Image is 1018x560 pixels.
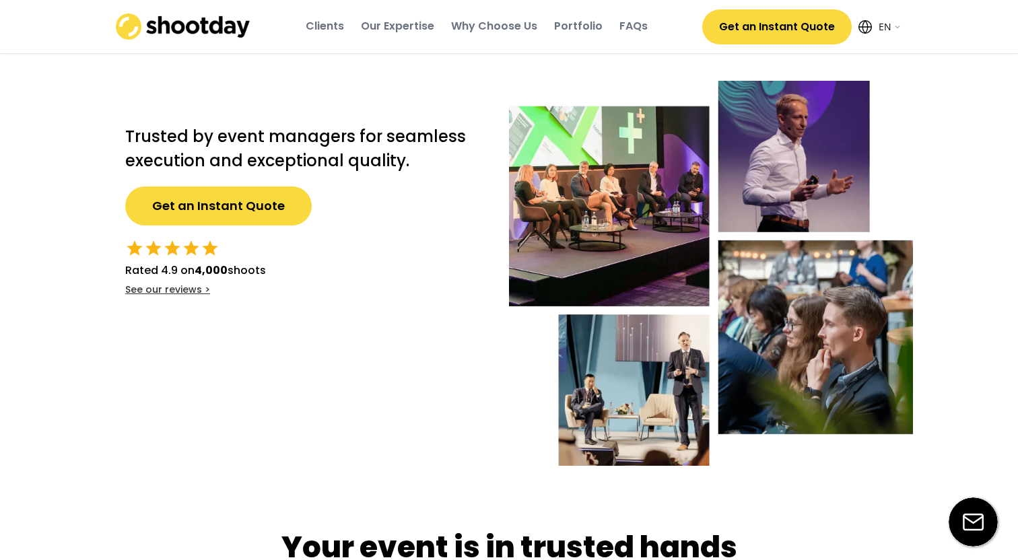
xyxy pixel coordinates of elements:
div: Portfolio [554,19,603,34]
strong: 4,000 [195,262,228,278]
button: star [144,239,163,258]
img: shootday_logo.png [116,13,250,40]
button: Get an Instant Quote [702,9,852,44]
button: Get an Instant Quote [125,186,312,225]
h2: Trusted by event managers for seamless execution and exceptional quality. [125,125,482,173]
button: star [182,239,201,258]
button: star [201,239,219,258]
img: Icon%20feather-globe%20%281%29.svg [858,20,872,34]
button: star [163,239,182,258]
div: FAQs [619,19,648,34]
div: Rated 4.9 on shoots [125,262,266,279]
div: Clients [306,19,344,34]
div: Why Choose Us [451,19,537,34]
div: See our reviews > [125,283,210,297]
img: Event-hero-intl%402x.webp [509,81,913,466]
div: Our Expertise [361,19,434,34]
img: email-icon%20%281%29.svg [949,497,998,547]
button: star [125,239,144,258]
